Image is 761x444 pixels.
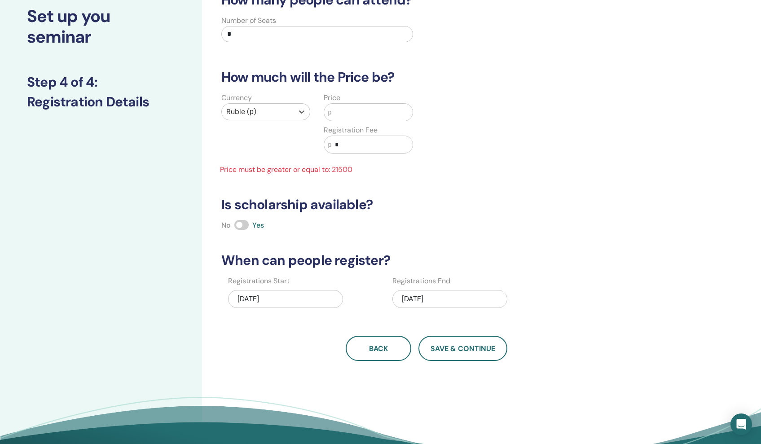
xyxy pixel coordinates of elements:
[216,69,637,85] h3: How much will the Price be?
[431,344,495,353] span: Save & Continue
[324,125,378,136] label: Registration Fee
[730,413,752,435] div: Open Intercom Messenger
[346,336,411,361] button: Back
[221,92,252,103] label: Currency
[216,252,637,268] h3: When can people register?
[252,220,264,230] span: Yes
[392,276,450,286] label: Registrations End
[215,164,420,175] span: Price must be greater or equal to: 21500
[221,15,276,26] label: Number of Seats
[27,74,175,90] h3: Step 4 of 4 :
[27,6,175,47] h2: Set up you seminar
[324,92,340,103] label: Price
[27,94,175,110] h3: Registration Details
[228,290,343,308] div: [DATE]
[418,336,507,361] button: Save & Continue
[216,197,637,213] h3: Is scholarship available?
[228,276,290,286] label: Registrations Start
[328,140,331,149] span: р
[328,108,331,117] span: р
[392,290,507,308] div: [DATE]
[221,220,231,230] span: No
[369,344,388,353] span: Back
